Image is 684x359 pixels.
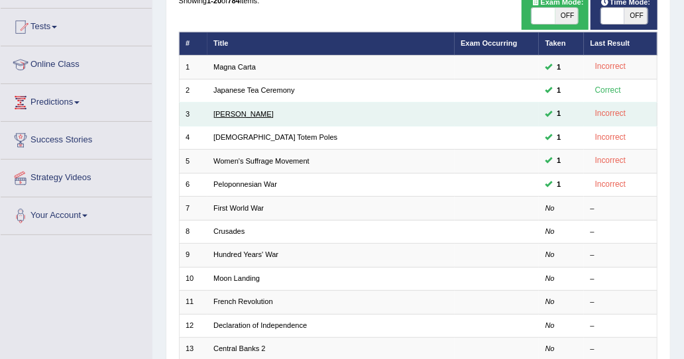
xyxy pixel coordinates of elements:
div: – [591,203,651,214]
span: You can still take this question [553,179,565,191]
td: 2 [179,79,207,102]
em: No [545,274,555,282]
a: Strategy Videos [1,160,152,193]
td: 3 [179,103,207,126]
a: Predictions [1,84,152,117]
th: # [179,32,207,55]
div: Incorrect [591,154,631,168]
em: No [545,344,555,352]
a: Women's Suffrage Movement [213,157,310,165]
a: Your Account [1,197,152,231]
div: Incorrect [591,178,631,191]
div: – [591,250,651,260]
th: Taken [539,32,584,55]
a: [DEMOGRAPHIC_DATA] Totem Poles [213,133,337,141]
a: Japanese Tea Ceremony [213,86,295,94]
a: Online Class [1,46,152,79]
a: Hundred Years' War [213,250,278,258]
th: Title [207,32,455,55]
a: Success Stories [1,122,152,155]
td: 1 [179,56,207,79]
span: You can still take this question [553,132,565,144]
td: 4 [179,126,207,149]
a: French Revolution [213,297,273,305]
em: No [545,321,555,329]
td: 10 [179,267,207,290]
div: – [591,227,651,237]
a: Peloponnesian War [213,180,277,188]
a: Crusades [213,227,245,235]
a: First World War [213,204,264,212]
span: You can still take this question [553,108,565,120]
span: OFF [555,8,579,24]
td: 7 [179,197,207,220]
td: 6 [179,173,207,196]
td: 11 [179,291,207,314]
div: Correct [591,84,626,97]
span: You can still take this question [553,85,565,97]
div: – [591,297,651,307]
em: No [545,297,555,305]
a: Tests [1,9,152,42]
td: 9 [179,244,207,267]
span: You can still take this question [553,155,565,167]
a: Exam Occurring [461,39,517,47]
td: 5 [179,150,207,173]
a: [PERSON_NAME] [213,110,274,118]
em: No [545,204,555,212]
span: You can still take this question [553,62,565,74]
div: – [591,321,651,331]
td: 8 [179,220,207,243]
em: No [545,250,555,258]
a: Central Banks 2 [213,344,266,352]
span: OFF [624,8,648,24]
td: 12 [179,314,207,337]
div: Incorrect [591,60,631,74]
div: Incorrect [591,107,631,121]
a: Declaration of Independence [213,321,307,329]
a: Moon Landing [213,274,260,282]
em: No [545,227,555,235]
th: Last Result [584,32,657,55]
div: Incorrect [591,131,631,144]
div: – [591,344,651,354]
a: Magna Carta [213,63,256,71]
div: – [591,274,651,284]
